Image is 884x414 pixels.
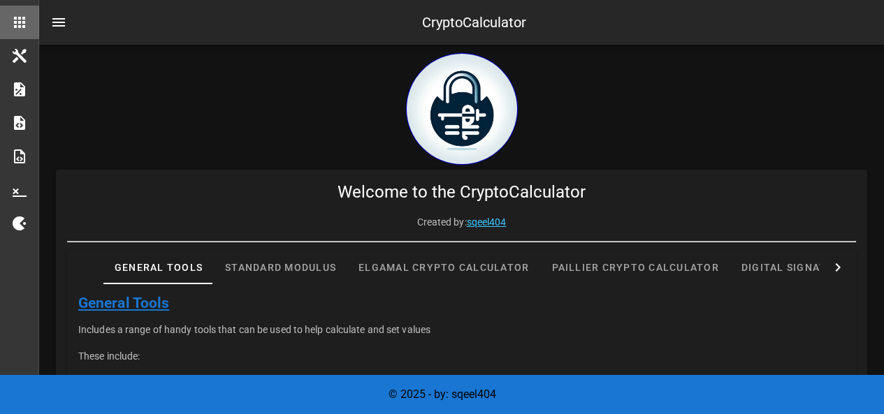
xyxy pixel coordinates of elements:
[389,387,496,401] span: © 2025 - by: sqeel404
[42,6,75,39] button: nav-menu-toggle
[56,170,867,214] div: Welcome to the CryptoCalculator
[347,251,540,284] div: Elgamal Crypto Calculator
[78,348,845,364] p: These include:
[406,53,518,165] img: encryption logo
[406,154,518,168] a: home
[422,12,526,33] div: CryptoCalculator
[78,322,845,337] p: Includes a range of handy tools that can be used to help calculate and set values
[541,251,731,284] div: Paillier Crypto Calculator
[67,214,856,230] p: Created by:
[78,295,169,311] a: General Tools
[467,216,507,228] a: sqeel404
[214,251,347,284] div: Standard Modulus
[103,251,214,284] div: General Tools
